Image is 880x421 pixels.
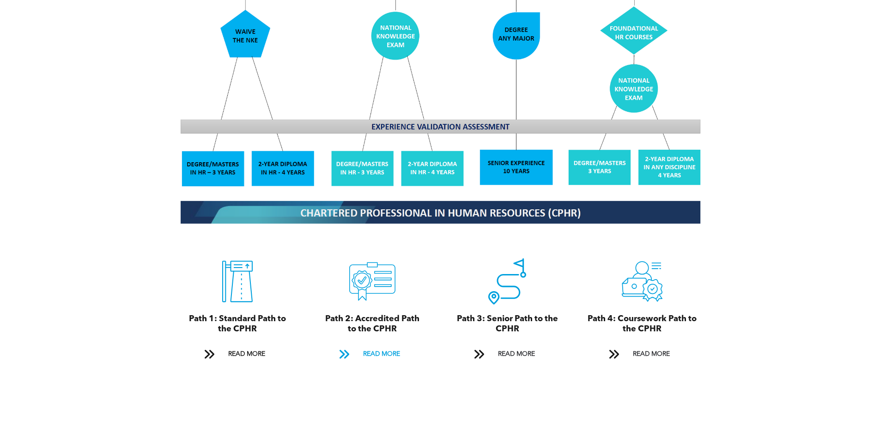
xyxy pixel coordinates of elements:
[325,315,419,333] span: Path 2: Accredited Path to the CPHR
[602,346,682,363] a: READ MORE
[588,315,697,333] span: Path 4: Coursework Path to the CPHR
[360,346,403,363] span: READ MORE
[495,346,538,363] span: READ MORE
[630,346,673,363] span: READ MORE
[457,315,558,333] span: Path 3: Senior Path to the CPHR
[467,346,547,363] a: READ MORE
[333,346,412,363] a: READ MORE
[225,346,268,363] span: READ MORE
[189,315,286,333] span: Path 1: Standard Path to the CPHR
[198,346,277,363] a: READ MORE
